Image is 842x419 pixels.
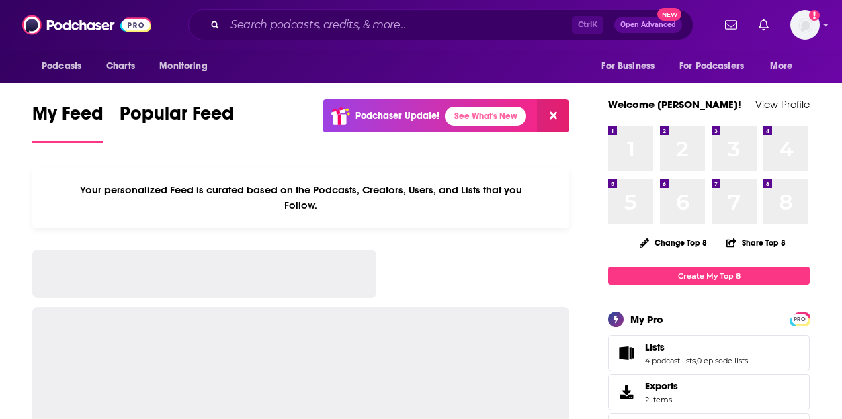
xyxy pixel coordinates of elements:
[32,54,99,79] button: open menu
[601,57,655,76] span: For Business
[445,107,526,126] a: See What's New
[645,395,678,404] span: 2 items
[809,10,820,21] svg: Add a profile image
[355,110,439,122] p: Podchaser Update!
[613,344,640,363] a: Lists
[120,102,234,133] span: Popular Feed
[106,57,135,76] span: Charts
[32,167,569,228] div: Your personalized Feed is curated based on the Podcasts, Creators, Users, and Lists that you Follow.
[188,9,693,40] div: Search podcasts, credits, & more...
[657,8,681,21] span: New
[630,313,663,326] div: My Pro
[225,14,572,36] input: Search podcasts, credits, & more...
[608,374,810,410] a: Exports
[32,102,103,143] a: My Feed
[755,98,810,111] a: View Profile
[22,12,151,38] img: Podchaser - Follow, Share and Rate Podcasts
[726,230,786,256] button: Share Top 8
[792,314,808,324] a: PRO
[120,102,234,143] a: Popular Feed
[770,57,793,76] span: More
[697,356,748,365] a: 0 episode lists
[32,102,103,133] span: My Feed
[790,10,820,40] span: Logged in as HavasAlexa
[790,10,820,40] button: Show profile menu
[150,54,224,79] button: open menu
[645,341,665,353] span: Lists
[645,380,678,392] span: Exports
[620,21,676,28] span: Open Advanced
[720,13,743,36] a: Show notifications dropdown
[608,335,810,371] span: Lists
[761,54,810,79] button: open menu
[645,356,696,365] a: 4 podcast lists
[42,57,81,76] span: Podcasts
[572,16,603,34] span: Ctrl K
[645,341,748,353] a: Lists
[614,17,682,33] button: Open AdvancedNew
[159,57,207,76] span: Monitoring
[613,383,640,402] span: Exports
[671,54,763,79] button: open menu
[696,356,697,365] span: ,
[608,267,810,285] a: Create My Top 8
[753,13,774,36] a: Show notifications dropdown
[632,234,715,251] button: Change Top 8
[592,54,671,79] button: open menu
[608,98,741,111] a: Welcome [PERSON_NAME]!
[679,57,744,76] span: For Podcasters
[790,10,820,40] img: User Profile
[97,54,143,79] a: Charts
